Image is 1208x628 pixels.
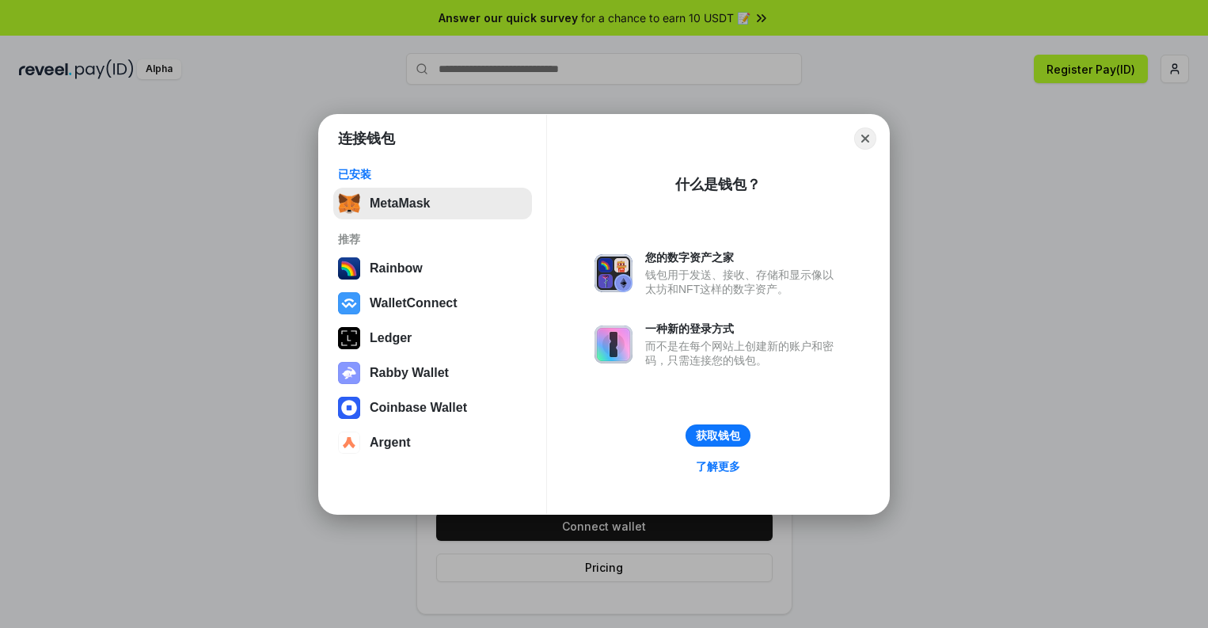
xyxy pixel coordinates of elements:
div: Ledger [370,331,412,345]
a: 了解更多 [686,456,750,477]
div: Argent [370,436,411,450]
div: 获取钱包 [696,428,740,443]
div: 钱包用于发送、接收、存储和显示像以太坊和NFT这样的数字资产。 [645,268,841,296]
div: 推荐 [338,232,527,246]
img: svg+xml,%3Csvg%20xmlns%3D%22http%3A%2F%2Fwww.w3.org%2F2000%2Fsvg%22%20fill%3D%22none%22%20viewBox... [595,325,632,363]
img: svg+xml,%3Csvg%20fill%3D%22none%22%20height%3D%2233%22%20viewBox%3D%220%200%2035%2033%22%20width%... [338,192,360,215]
div: WalletConnect [370,296,458,310]
button: Rabby Wallet [333,357,532,389]
div: 一种新的登录方式 [645,322,841,336]
button: Close [854,128,876,150]
div: Rainbow [370,261,423,276]
button: Argent [333,427,532,459]
div: Rabby Wallet [370,366,449,380]
img: svg+xml,%3Csvg%20width%3D%2228%22%20height%3D%2228%22%20viewBox%3D%220%200%2028%2028%22%20fill%3D... [338,292,360,314]
button: Coinbase Wallet [333,392,532,424]
div: 什么是钱包？ [675,175,761,194]
img: svg+xml,%3Csvg%20xmlns%3D%22http%3A%2F%2Fwww.w3.org%2F2000%2Fsvg%22%20fill%3D%22none%22%20viewBox... [338,362,360,384]
img: svg+xml,%3Csvg%20xmlns%3D%22http%3A%2F%2Fwww.w3.org%2F2000%2Fsvg%22%20width%3D%2228%22%20height%3... [338,327,360,349]
button: 获取钱包 [686,424,750,447]
div: 而不是在每个网站上创建新的账户和密码，只需连接您的钱包。 [645,339,841,367]
button: MetaMask [333,188,532,219]
img: svg+xml,%3Csvg%20width%3D%2228%22%20height%3D%2228%22%20viewBox%3D%220%200%2028%2028%22%20fill%3D... [338,432,360,454]
button: Ledger [333,322,532,354]
img: svg+xml,%3Csvg%20xmlns%3D%22http%3A%2F%2Fwww.w3.org%2F2000%2Fsvg%22%20fill%3D%22none%22%20viewBox... [595,254,632,292]
img: svg+xml,%3Csvg%20width%3D%2228%22%20height%3D%2228%22%20viewBox%3D%220%200%2028%2028%22%20fill%3D... [338,397,360,419]
img: svg+xml,%3Csvg%20width%3D%22120%22%20height%3D%22120%22%20viewBox%3D%220%200%20120%20120%22%20fil... [338,257,360,280]
div: 您的数字资产之家 [645,250,841,265]
div: 已安装 [338,167,527,181]
h1: 连接钱包 [338,129,395,148]
button: Rainbow [333,253,532,284]
div: 了解更多 [696,459,740,474]
div: Coinbase Wallet [370,401,467,415]
button: WalletConnect [333,287,532,319]
div: MetaMask [370,196,430,211]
